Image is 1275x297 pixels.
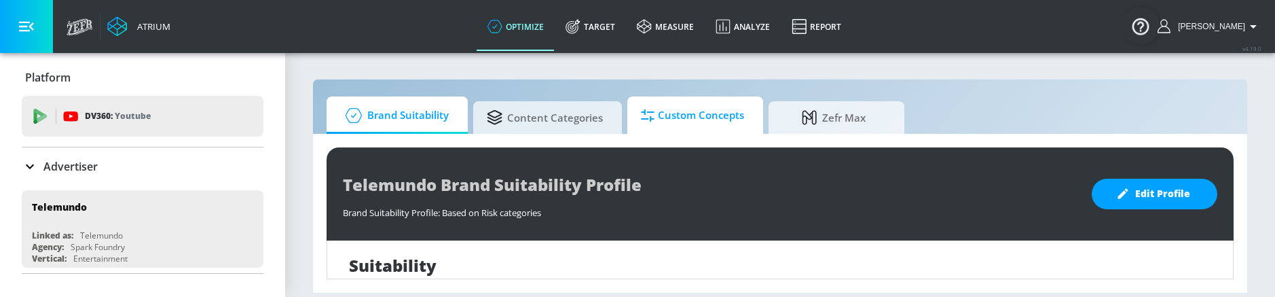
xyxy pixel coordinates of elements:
div: Brand Suitability Profile: Based on Risk categories [343,200,1078,219]
a: measure [626,2,705,51]
div: DV360: Youtube [22,96,263,137]
div: Spark Foundry [71,241,125,253]
p: Youtube [115,109,151,123]
span: login as: lekhraj.bhadava@zefr.com [1172,22,1245,31]
div: Telemundo [32,200,87,213]
p: Advertiser [43,159,98,174]
div: Linked as: [32,230,73,241]
span: Zefr Max [782,101,885,134]
div: Vertical: [32,253,67,264]
span: v 4.19.0 [1242,45,1261,52]
span: Content Categories [487,101,603,134]
span: Edit Profile [1119,186,1190,203]
div: Telemundo [80,230,123,241]
div: Advertiser [22,147,263,186]
div: Entertainment [73,253,128,264]
a: optimize [477,2,555,51]
div: TelemundoLinked as:TelemundoAgency:Spark FoundryVertical:Entertainment [22,190,263,268]
span: Brand Suitability [340,99,449,132]
a: Analyze [705,2,781,51]
h1: Suitability [349,254,437,277]
button: [PERSON_NAME] [1158,18,1261,35]
a: Target [555,2,626,51]
div: Platform [22,58,263,97]
button: Edit Profile [1092,179,1217,209]
button: Open Resource Center [1122,7,1160,45]
div: Atrium [132,20,170,33]
a: Atrium [107,16,170,37]
p: Platform [25,70,71,85]
p: DV360: [85,109,151,124]
a: Report [781,2,852,51]
span: Custom Concepts [641,99,744,132]
div: Agency: [32,241,64,253]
